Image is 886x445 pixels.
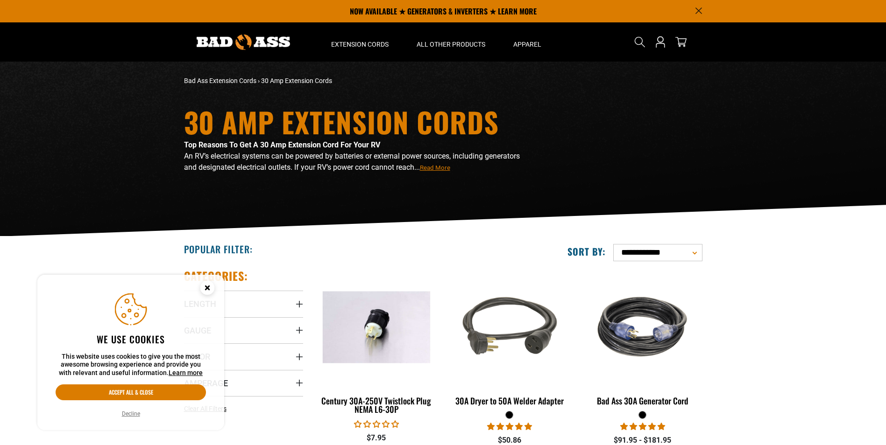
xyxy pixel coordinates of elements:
div: Century 30A-250V Twistlock Plug NEMA L6-30P [317,396,436,413]
span: 30 Amp Extension Cords [261,77,332,84]
span: › [258,77,260,84]
img: black [451,273,568,381]
h2: Popular Filter: [184,243,253,255]
span: 0.00 stars [354,420,399,429]
summary: Gauge [184,317,303,343]
div: Bad Ass 30A Generator Cord [583,396,702,405]
h1: 30 Amp Extension Cords [184,108,525,136]
summary: Apparel [499,22,555,62]
img: Bad Ass Extension Cords [197,35,290,50]
span: Apparel [513,40,541,49]
img: Century 30A-250V Twistlock Plug NEMA L6-30P [318,291,435,363]
summary: Length [184,291,303,317]
strong: Top Reasons To Get A 30 Amp Extension Cord For Your RV [184,140,380,149]
summary: Extension Cords [317,22,403,62]
p: An RV’s electrical systems can be powered by batteries or external power sources, including gener... [184,151,525,173]
button: Decline [119,409,143,418]
summary: Amperage [184,370,303,396]
span: 5.00 stars [487,422,532,431]
p: This website uses cookies to give you the most awesome browsing experience and provide you with r... [56,353,206,377]
span: Read More [420,164,450,171]
summary: Search [632,35,647,49]
span: 5.00 stars [620,422,665,431]
h2: Categories: [184,269,248,283]
img: black [584,273,702,381]
span: Extension Cords [331,40,389,49]
button: Accept all & close [56,384,206,400]
a: Century 30A-250V Twistlock Plug NEMA L6-30P Century 30A-250V Twistlock Plug NEMA L6-30P [317,269,436,419]
summary: All Other Products [403,22,499,62]
h2: We use cookies [56,333,206,345]
div: $7.95 [317,432,436,444]
aside: Cookie Consent [37,275,224,431]
nav: breadcrumbs [184,76,525,86]
summary: Color [184,343,303,369]
a: Learn more [169,369,203,376]
div: 30A Dryer to 50A Welder Adapter [450,396,569,405]
a: black 30A Dryer to 50A Welder Adapter [450,269,569,410]
span: All Other Products [417,40,485,49]
a: Bad Ass Extension Cords [184,77,256,84]
label: Sort by: [567,245,606,257]
a: black Bad Ass 30A Generator Cord [583,269,702,410]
